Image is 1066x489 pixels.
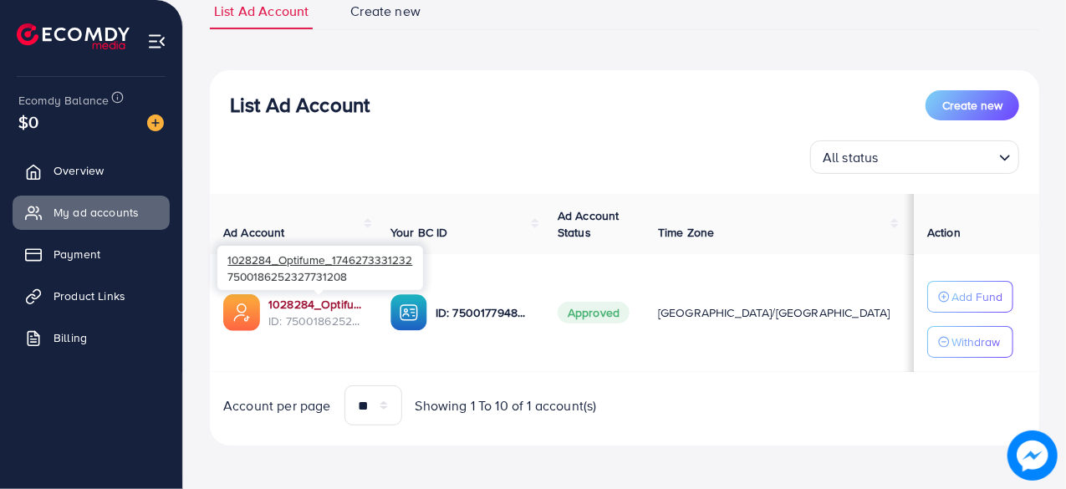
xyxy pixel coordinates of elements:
img: logo [17,23,130,49]
span: Billing [54,329,87,346]
span: Action [927,224,961,241]
p: ID: 7500177948360687624 [436,303,531,323]
span: 1028284_Optifume_1746273331232 [227,252,412,267]
button: Withdraw [927,326,1013,358]
img: image [147,115,164,131]
a: Billing [13,321,170,354]
span: Showing 1 To 10 of 1 account(s) [416,396,597,415]
div: Search for option [810,140,1019,174]
span: Time Zone [658,224,714,241]
span: Payment [54,246,100,262]
a: Product Links [13,279,170,313]
img: ic-ads-acc.e4c84228.svg [223,294,260,331]
span: Approved [558,302,630,323]
p: Add Fund [951,287,1002,307]
span: Overview [54,162,104,179]
span: My ad accounts [54,204,139,221]
button: Create new [926,90,1019,120]
h3: List Ad Account [230,93,370,117]
span: Ad Account Status [558,207,620,241]
img: menu [147,32,166,51]
span: Create new [350,2,421,21]
button: Add Fund [927,281,1013,313]
a: Payment [13,237,170,271]
img: image [1011,434,1055,478]
span: Ad Account [223,224,285,241]
span: List Ad Account [214,2,309,21]
span: Your BC ID [390,224,448,241]
span: All status [819,145,882,170]
span: Product Links [54,288,125,304]
img: ic-ba-acc.ded83a64.svg [390,294,427,331]
span: Ecomdy Balance [18,92,109,109]
input: Search for option [884,142,992,170]
a: Overview [13,154,170,187]
p: Withdraw [951,332,1000,352]
div: 7500186252327731208 [217,246,423,290]
span: Create new [942,97,1002,114]
a: 1028284_Optifume_1746273331232 [268,296,364,313]
span: Account per page [223,396,331,415]
span: [GEOGRAPHIC_DATA]/[GEOGRAPHIC_DATA] [658,304,890,321]
span: ID: 7500186252327731208 [268,313,364,329]
a: My ad accounts [13,196,170,229]
span: $0 [18,110,38,134]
